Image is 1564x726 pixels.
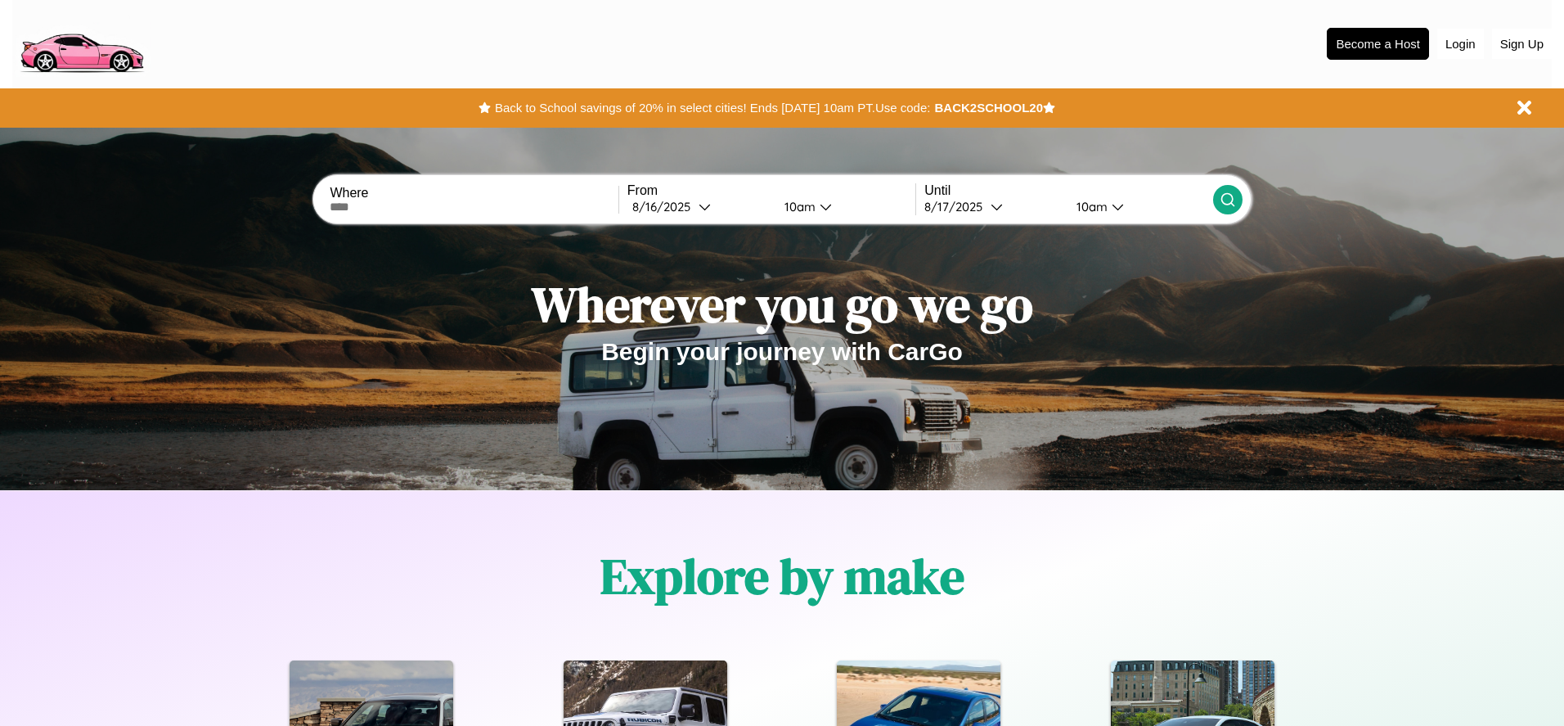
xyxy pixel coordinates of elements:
b: BACK2SCHOOL20 [934,101,1043,115]
button: Sign Up [1492,29,1552,59]
button: 10am [1063,198,1212,215]
label: From [627,183,915,198]
div: 10am [1068,199,1112,214]
div: 10am [776,199,820,214]
label: Where [330,186,618,201]
button: 8/16/2025 [627,198,771,215]
button: 10am [771,198,915,215]
button: Login [1437,29,1484,59]
div: 8 / 16 / 2025 [632,199,699,214]
button: Become a Host [1327,28,1429,60]
label: Until [924,183,1212,198]
div: 8 / 17 / 2025 [924,199,991,214]
button: Back to School savings of 20% in select cities! Ends [DATE] 10am PT.Use code: [491,97,934,119]
h1: Explore by make [600,543,964,610]
img: logo [12,8,151,77]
